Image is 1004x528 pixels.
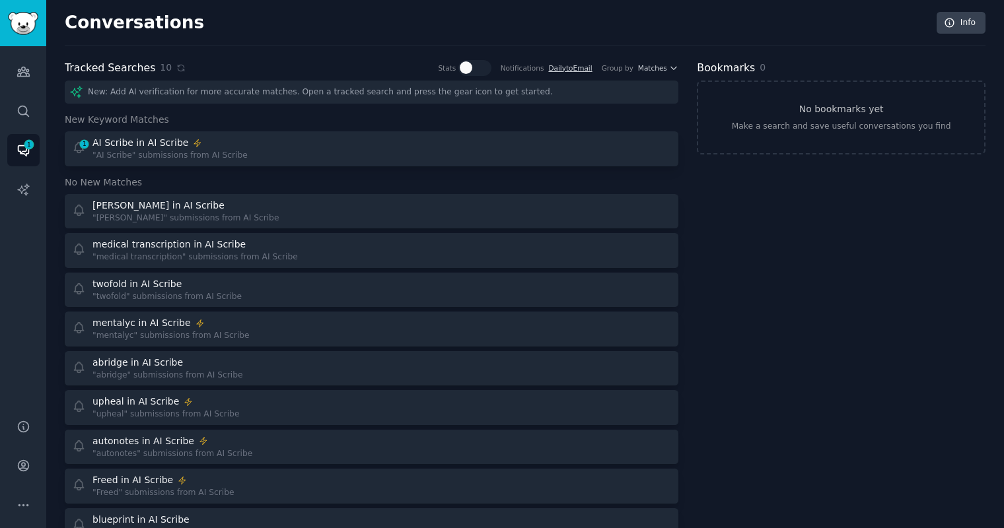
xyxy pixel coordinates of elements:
[548,64,592,72] a: DailytoEmail
[937,12,986,34] a: Info
[92,316,191,330] div: mentalyc in AI Scribe
[65,113,169,127] span: New Keyword Matches
[65,351,678,386] a: abridge in AI Scribe"abridge" submissions from AI Scribe
[92,291,242,303] div: "twofold" submissions from AI Scribe
[92,448,252,460] div: "autonotes" submissions from AI Scribe
[65,81,678,104] div: New: Add AI verification for more accurate matches. Open a tracked search and press the gear icon...
[602,63,633,73] div: Group by
[92,150,248,162] div: "AI Scribe" submissions from AI Scribe
[92,395,179,409] div: upheal in AI Scribe
[92,513,190,527] div: blueprint in AI Scribe
[760,62,766,73] span: 0
[92,213,279,224] div: "[PERSON_NAME]" submissions from AI Scribe
[65,430,678,465] a: autonotes in AI Scribe"autonotes" submissions from AI Scribe
[65,131,678,166] a: 1AI Scribe in AI Scribe"AI Scribe" submissions from AI Scribe
[697,60,755,77] h2: Bookmarks
[65,273,678,308] a: twofold in AI Scribe"twofold" submissions from AI Scribe
[65,469,678,504] a: Freed in AI Scribe"Freed" submissions from AI Scribe
[92,487,234,499] div: "Freed" submissions from AI Scribe
[92,434,194,448] div: autonotes in AI Scribe
[65,194,678,229] a: [PERSON_NAME] in AI Scribe"[PERSON_NAME]" submissions from AI Scribe
[92,238,246,251] div: medical transcription in AI Scribe
[92,330,250,342] div: "mentalyc" submissions from AI Scribe
[65,176,142,189] span: No New Matches
[8,12,38,35] img: GummySearch logo
[638,63,667,73] span: Matches
[92,409,239,420] div: "upheal" submissions from AI Scribe
[92,356,183,370] div: abridge in AI Scribe
[79,139,90,148] span: 1
[697,81,986,154] a: No bookmarks yetMake a search and save useful conversations you find
[732,121,951,133] div: Make a search and save useful conversations you find
[160,61,172,75] span: 10
[65,390,678,425] a: upheal in AI Scribe"upheal" submissions from AI Scribe
[92,199,225,213] div: [PERSON_NAME] in AI Scribe
[7,134,40,166] a: 1
[65,233,678,268] a: medical transcription in AI Scribe"medical transcription" submissions from AI Scribe
[501,63,544,73] div: Notifications
[92,473,173,487] div: Freed in AI Scribe
[638,63,678,73] button: Matches
[92,136,188,150] div: AI Scribe in AI Scribe
[438,63,456,73] div: Stats
[799,102,884,116] h3: No bookmarks yet
[23,140,35,149] span: 1
[92,277,182,291] div: twofold in AI Scribe
[65,312,678,346] a: mentalyc in AI Scribe"mentalyc" submissions from AI Scribe
[92,251,298,263] div: "medical transcription" submissions from AI Scribe
[65,13,204,34] h2: Conversations
[65,60,155,77] h2: Tracked Searches
[92,370,243,381] div: "abridge" submissions from AI Scribe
